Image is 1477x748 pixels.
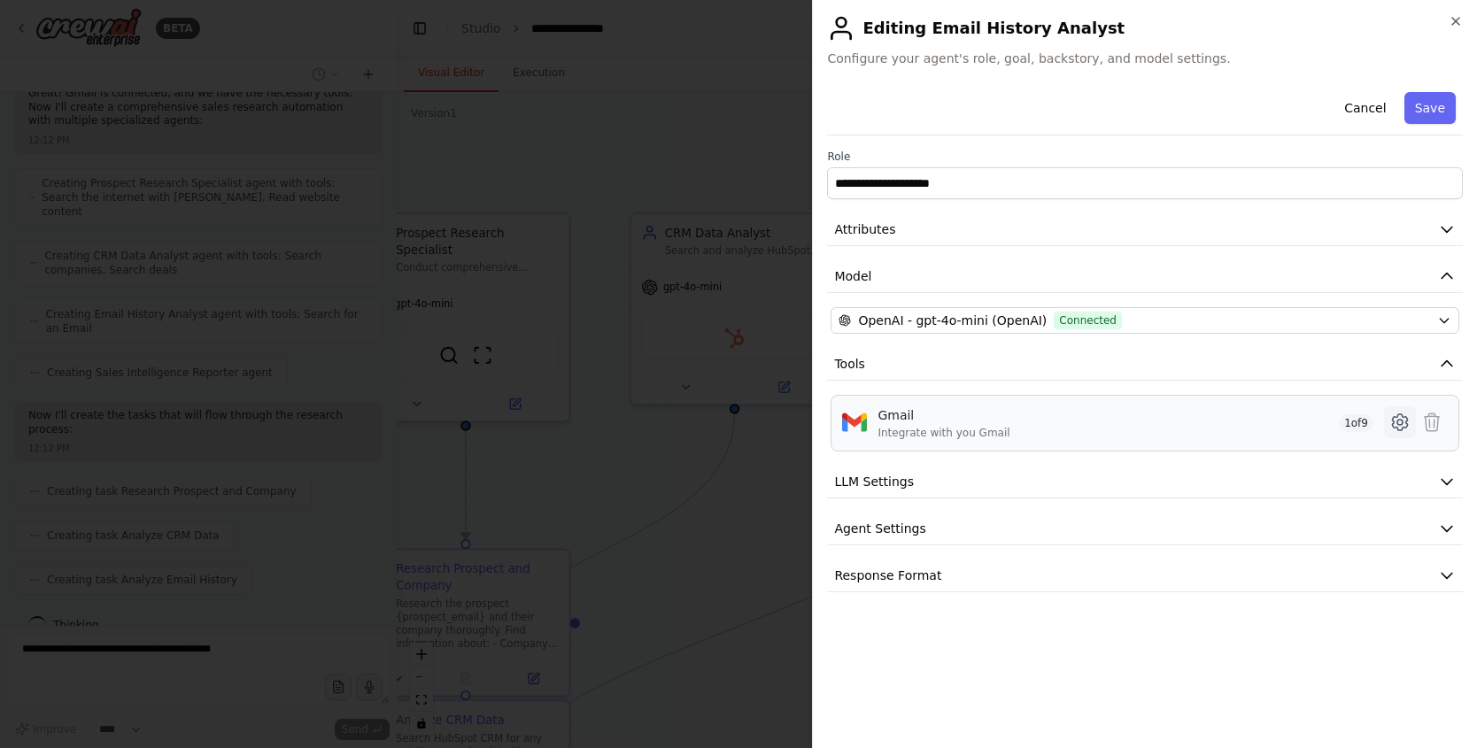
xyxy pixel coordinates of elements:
button: Agent Settings [827,513,1463,545]
button: Cancel [1334,92,1396,124]
span: Model [834,267,871,285]
button: Configure tool [1384,406,1416,438]
button: Delete tool [1416,406,1448,438]
span: OpenAI - gpt-4o-mini (OpenAI) [858,312,1047,329]
img: Gmail [842,410,867,435]
span: Response Format [834,567,941,584]
button: Attributes [827,213,1463,246]
span: Tools [834,355,865,373]
span: LLM Settings [834,473,914,490]
h2: Editing Email History Analyst [827,14,1463,42]
button: LLM Settings [827,466,1463,498]
span: Agent Settings [834,520,925,537]
button: Model [827,260,1463,293]
span: 1 of 9 [1339,414,1373,432]
span: Connected [1054,312,1122,329]
span: Attributes [834,220,895,238]
label: Role [827,150,1463,164]
button: Response Format [827,559,1463,592]
div: Integrate with you Gmail [878,426,1009,440]
div: Gmail [878,406,1009,424]
button: Save [1404,92,1456,124]
button: Tools [827,348,1463,381]
button: OpenAI - gpt-4o-mini (OpenAI)Connected [831,307,1459,334]
span: Configure your agent's role, goal, backstory, and model settings. [827,50,1463,67]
